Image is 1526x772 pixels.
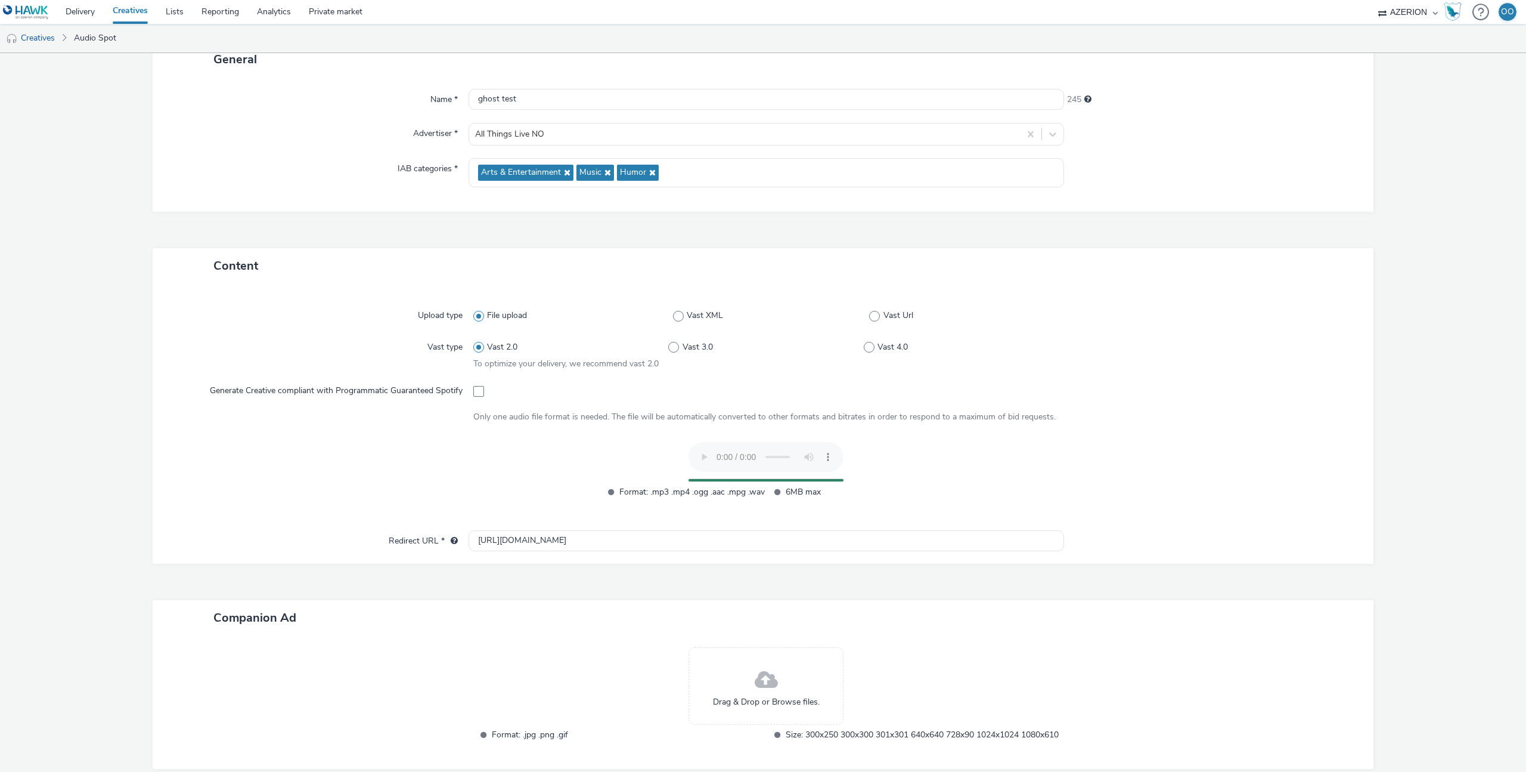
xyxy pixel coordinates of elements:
span: Format: .jpg .png .gif [492,728,765,742]
span: Arts & Entertainment [481,168,561,178]
label: Generate Creative compliant with Programmatic Guaranteed Spotify [205,380,467,397]
img: audio [6,33,18,45]
img: Hawk Academy [1444,2,1462,21]
div: OO [1501,3,1514,21]
span: To optimize your delivery, we recommend vast 2.0 [473,358,659,369]
span: Drag & Drop or Browse files. [713,696,820,708]
span: Content [213,258,258,274]
div: URL will be used as a validation URL with some SSPs and it will be the redirection URL of your cr... [445,535,458,547]
div: Maximum 255 characters [1084,94,1091,106]
span: Vast 4.0 [877,341,908,353]
span: Vast 3.0 [683,341,713,353]
span: 6MB max [786,485,931,499]
span: Size: 300x250 300x300 301x301 640x640 728x90 1024x1024 1080x610 [786,728,1059,742]
div: Only one audio file format is needed. The file will be automatically converted to other formats a... [473,411,1059,423]
span: 245 [1067,94,1081,106]
span: Humor [620,168,646,178]
span: Music [579,168,601,178]
span: General [213,51,257,67]
label: Name * [426,89,463,106]
span: Format: .mp3 .mp4 .ogg .aac .mpg .wav [619,485,765,499]
a: Hawk Academy [1444,2,1466,21]
label: Vast type [423,336,467,353]
span: Companion Ad [213,610,296,626]
input: Name [469,89,1064,110]
input: url... [469,530,1064,551]
span: Vast XML [687,310,723,322]
span: Vast 2.0 [487,341,517,353]
label: Redirect URL * [384,530,463,547]
label: IAB categories * [393,158,463,175]
span: Vast Url [883,310,913,322]
span: File upload [487,310,527,322]
label: Upload type [413,305,467,322]
img: undefined Logo [3,5,49,20]
a: Audio Spot [68,24,122,53]
label: Advertiser * [408,123,463,140]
